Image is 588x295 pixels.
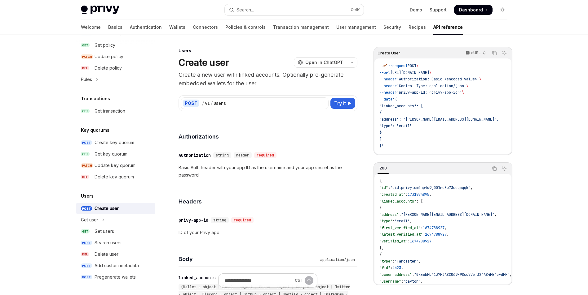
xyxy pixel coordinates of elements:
[95,139,134,146] div: Create key quorum
[305,59,343,66] span: Open in ChatGPT
[378,165,389,172] div: 200
[462,90,464,95] span: \
[471,50,481,55] p: cURL
[76,40,155,51] a: GETGet policy
[379,83,397,88] span: --header
[383,20,401,35] a: Security
[379,205,382,210] span: {
[462,48,489,58] button: cURL
[179,71,357,88] p: Create a new user with linked accounts. Optionally pre-generate embedded wallets for the user.
[81,152,90,156] span: GET
[95,64,122,72] div: Delete policy
[81,192,94,200] h5: Users
[379,90,397,95] span: --header
[183,100,199,107] div: POST
[379,77,397,82] span: --header
[76,62,155,74] a: DELDelete policy
[379,199,416,204] span: "linked_accounts"
[81,54,93,59] span: PATCH
[490,165,498,173] button: Copy the contents from the code block
[466,83,468,88] span: \
[81,95,110,102] h5: Transactions
[95,150,127,158] div: Get key quorum
[95,205,119,212] div: Create user
[379,63,388,68] span: curl
[379,192,405,197] span: "created_at"
[95,41,115,49] div: Get policy
[225,20,266,35] a: Policies & controls
[497,5,507,15] button: Toggle dark mode
[379,104,423,109] span: "linked_accounts": [
[81,6,119,14] img: light logo
[273,20,329,35] a: Transaction management
[179,48,357,54] div: Users
[490,49,498,57] button: Copy the contents from the code block
[379,185,388,190] span: "id"
[81,140,92,145] span: POST
[179,164,357,179] p: Basic Auth header with your app ID as the username and your app secret as the password.
[76,51,155,62] a: PATCHUpdate policy
[379,123,412,128] span: "type": "email"
[390,185,471,190] span: "did:privy:cm3np4u9j001rc8b73seqmqqk"
[81,66,89,71] span: DEL
[179,197,357,206] h4: Headers
[397,77,479,82] span: 'Authorization: Basic <encoded-value>'
[409,20,426,35] a: Recipes
[81,109,90,113] span: GET
[76,137,155,148] a: POSTCreate key quorum
[76,171,155,182] a: DELDelete key quorum
[416,199,423,204] span: : [
[430,7,447,13] a: Support
[205,100,210,106] div: v1
[81,175,89,179] span: DEL
[179,57,229,68] h1: Create user
[500,49,508,57] button: Ask AI
[225,4,364,15] button: Open search
[379,137,382,142] span: ]
[179,132,357,141] h4: Authorizations
[390,70,429,75] span: [URL][DOMAIN_NAME]
[405,192,408,197] span: :
[81,206,92,211] span: POST
[410,7,422,13] a: Demo
[379,97,392,102] span: --data
[334,100,346,107] span: Try it
[378,51,400,56] span: Create User
[392,97,397,102] span: '{
[459,7,483,13] span: Dashboard
[81,20,101,35] a: Welcome
[351,7,360,12] span: Ctrl K
[76,74,155,85] button: Toggle Rules section
[379,70,390,75] span: --url
[237,6,254,14] div: Search...
[81,43,90,48] span: GET
[95,162,135,169] div: Update key quorum
[294,57,347,68] button: Open in ChatGPT
[216,153,229,158] span: string
[130,20,162,35] a: Authentication
[379,110,382,115] span: {
[454,5,493,15] a: Dashboard
[388,185,390,190] span: :
[169,20,185,35] a: Wallets
[408,63,416,68] span: POST
[76,148,155,160] a: GETGet key quorum
[379,143,384,148] span: }'
[193,20,218,35] a: Connectors
[429,192,431,197] span: ,
[388,63,408,68] span: --request
[202,100,204,106] div: /
[81,163,93,168] span: PATCH
[76,203,155,214] a: POSTCreate user
[254,152,276,158] div: required
[429,70,431,75] span: \
[408,192,429,197] span: 1731974895
[379,117,499,122] span: "address": "[PERSON_NAME][EMAIL_ADDRESS][DOMAIN_NAME]",
[76,105,155,117] a: GETGet transaction
[210,100,213,106] div: /
[81,126,109,134] h5: Key quorums
[379,179,382,184] span: {
[479,77,481,82] span: \
[330,98,355,109] button: Try it
[214,100,226,106] div: users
